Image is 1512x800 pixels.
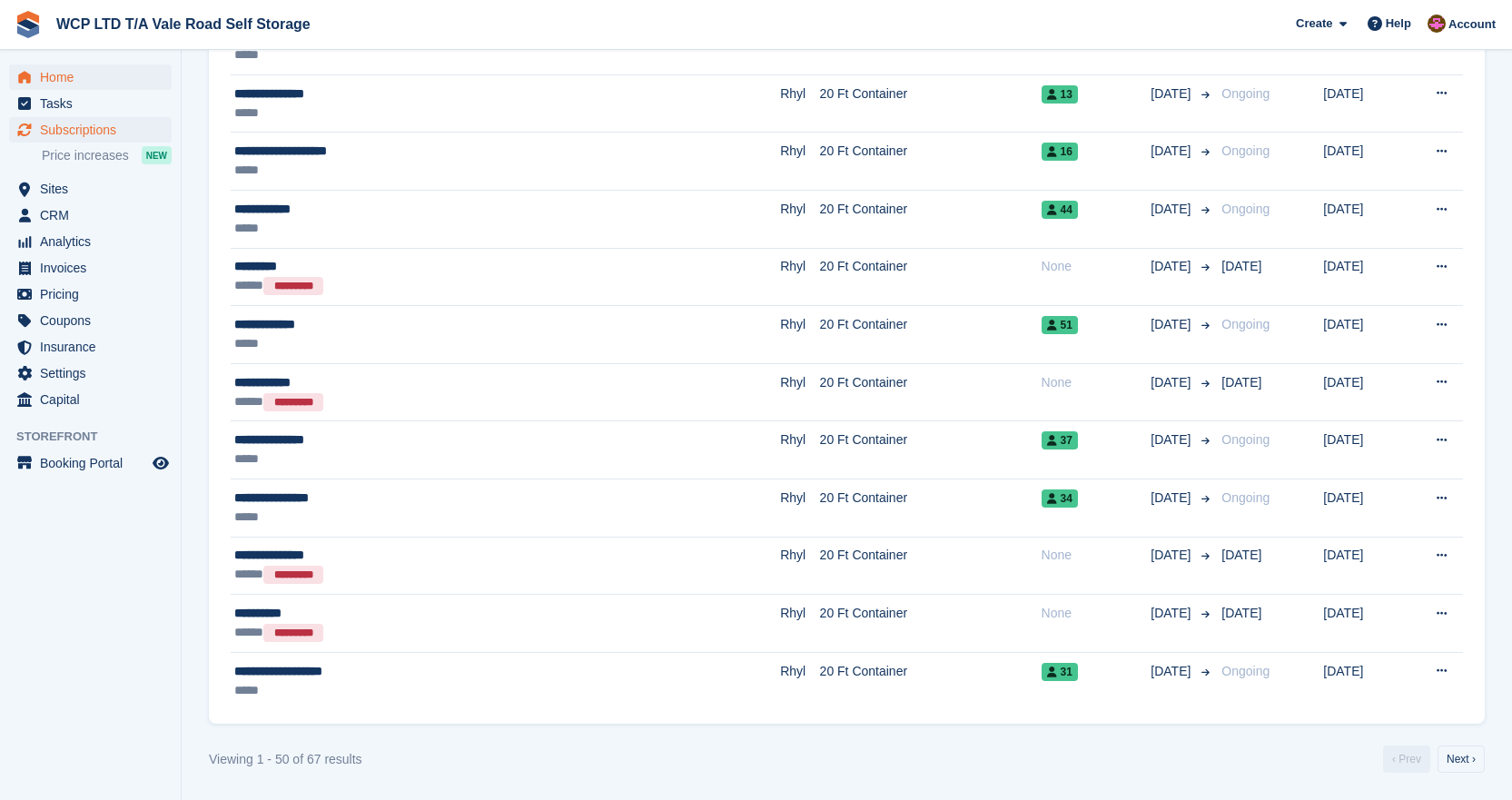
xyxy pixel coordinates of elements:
[1379,746,1488,773] nav: Pages
[780,363,819,421] td: Rhyl
[1042,663,1078,681] span: 31
[1323,191,1404,249] td: [DATE]
[40,91,149,116] span: Tasks
[40,229,149,254] span: Analytics
[9,229,172,254] a: menu
[1221,317,1270,331] span: Ongoing
[40,202,149,228] span: CRM
[40,255,149,281] span: Invoices
[9,255,172,281] a: menu
[1151,430,1194,449] span: [DATE]
[40,334,149,360] span: Insurance
[9,334,172,360] a: menu
[40,308,149,333] span: Coupons
[820,421,1042,479] td: 20 Ft Container
[1151,373,1194,392] span: [DATE]
[780,74,819,133] td: Rhyl
[820,133,1042,191] td: 20 Ft Container
[42,147,129,164] span: Price increases
[1323,363,1404,421] td: [DATE]
[1438,746,1485,773] a: Next
[9,117,172,143] a: menu
[9,387,172,412] a: menu
[1151,315,1194,334] span: [DATE]
[1042,604,1151,623] div: None
[49,9,318,39] a: WCP LTD T/A Vale Road Self Storage
[9,360,172,386] a: menu
[1386,15,1411,33] span: Help
[9,176,172,202] a: menu
[820,191,1042,249] td: 20 Ft Container
[142,146,172,164] div: NEW
[1151,604,1194,623] span: [DATE]
[1383,746,1430,773] a: Previous
[150,452,172,474] a: Preview store
[780,191,819,249] td: Rhyl
[1151,84,1194,104] span: [DATE]
[1221,606,1261,620] span: [DATE]
[1323,248,1404,306] td: [DATE]
[780,595,819,653] td: Rhyl
[1042,489,1078,508] span: 34
[1151,142,1194,161] span: [DATE]
[1221,664,1270,678] span: Ongoing
[1221,548,1261,562] span: [DATE]
[1221,143,1270,158] span: Ongoing
[820,537,1042,595] td: 20 Ft Container
[780,133,819,191] td: Rhyl
[1221,375,1261,390] span: [DATE]
[9,202,172,228] a: menu
[1151,257,1194,276] span: [DATE]
[40,450,149,476] span: Booking Portal
[40,176,149,202] span: Sites
[1151,546,1194,565] span: [DATE]
[1221,259,1261,273] span: [DATE]
[820,306,1042,364] td: 20 Ft Container
[1296,15,1332,33] span: Create
[40,64,149,90] span: Home
[40,360,149,386] span: Settings
[1448,15,1496,34] span: Account
[16,428,181,446] span: Storefront
[9,91,172,116] a: menu
[820,74,1042,133] td: 20 Ft Container
[780,479,819,538] td: Rhyl
[1221,86,1270,101] span: Ongoing
[42,145,172,165] a: Price increases NEW
[780,248,819,306] td: Rhyl
[780,652,819,709] td: Rhyl
[820,248,1042,306] td: 20 Ft Container
[1042,257,1151,276] div: None
[1221,202,1270,216] span: Ongoing
[1323,421,1404,479] td: [DATE]
[1323,479,1404,538] td: [DATE]
[9,450,172,476] a: menu
[1151,662,1194,681] span: [DATE]
[780,421,819,479] td: Rhyl
[1042,431,1078,449] span: 37
[1042,201,1078,219] span: 44
[820,363,1042,421] td: 20 Ft Container
[820,652,1042,709] td: 20 Ft Container
[1151,200,1194,219] span: [DATE]
[1042,85,1078,104] span: 13
[1323,74,1404,133] td: [DATE]
[1151,489,1194,508] span: [DATE]
[1323,652,1404,709] td: [DATE]
[820,479,1042,538] td: 20 Ft Container
[1428,15,1446,33] img: Mike Hughes
[1221,432,1270,447] span: Ongoing
[1323,595,1404,653] td: [DATE]
[209,750,362,769] div: Viewing 1 - 50 of 67 results
[15,11,42,38] img: stora-icon-8386f47178a22dfd0bd8f6a31ec36ba5ce8667c1dd55bd0f319d3a0aa187defe.svg
[9,308,172,333] a: menu
[1042,373,1151,392] div: None
[1042,316,1078,334] span: 51
[9,281,172,307] a: menu
[780,537,819,595] td: Rhyl
[1042,143,1078,161] span: 16
[1323,133,1404,191] td: [DATE]
[40,117,149,143] span: Subscriptions
[1042,546,1151,565] div: None
[1323,537,1404,595] td: [DATE]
